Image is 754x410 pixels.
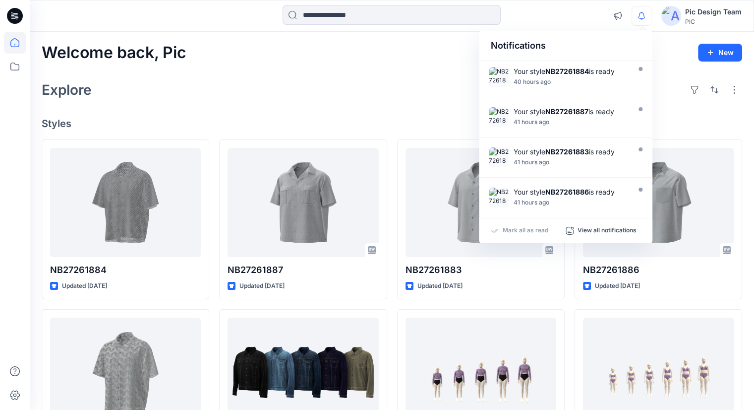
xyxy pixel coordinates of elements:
[239,281,285,291] p: Updated [DATE]
[545,107,588,116] strong: NB27261887
[661,6,681,26] img: avatar
[50,148,201,257] a: NB27261884
[545,67,589,75] strong: NB27261884
[578,226,637,235] p: View all notifications
[583,148,734,257] a: NB27261886
[489,67,509,87] img: NB27261884
[42,118,742,130] h4: Styles
[583,263,734,277] p: NB27261886
[514,159,628,166] div: Saturday, August 30, 2025 08:49
[514,67,628,75] div: Your style is ready
[685,6,742,18] div: Pic Design Team
[489,188,509,207] img: NB27261886
[489,107,509,127] img: NB27261887
[698,44,742,62] button: New
[406,148,556,257] a: NB27261883
[62,281,107,291] p: Updated [DATE]
[228,148,378,257] a: NB27261887
[406,263,556,277] p: NB27261883
[545,188,589,196] strong: NB27261886
[42,44,186,62] h2: Welcome back, Pic
[514,119,628,126] div: Saturday, August 30, 2025 08:50
[489,147,509,167] img: NB27261883
[42,82,92,98] h2: Explore
[545,147,589,156] strong: NB27261883
[514,188,628,196] div: Your style is ready
[50,263,201,277] p: NB27261884
[479,31,652,61] div: Notifications
[228,263,378,277] p: NB27261887
[685,18,742,25] div: PIC
[595,281,640,291] p: Updated [DATE]
[503,226,548,235] p: Mark all as read
[514,78,628,85] div: Saturday, August 30, 2025 09:12
[514,147,628,156] div: Your style is ready
[417,281,463,291] p: Updated [DATE]
[514,107,628,116] div: Your style is ready
[514,199,628,206] div: Saturday, August 30, 2025 08:45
